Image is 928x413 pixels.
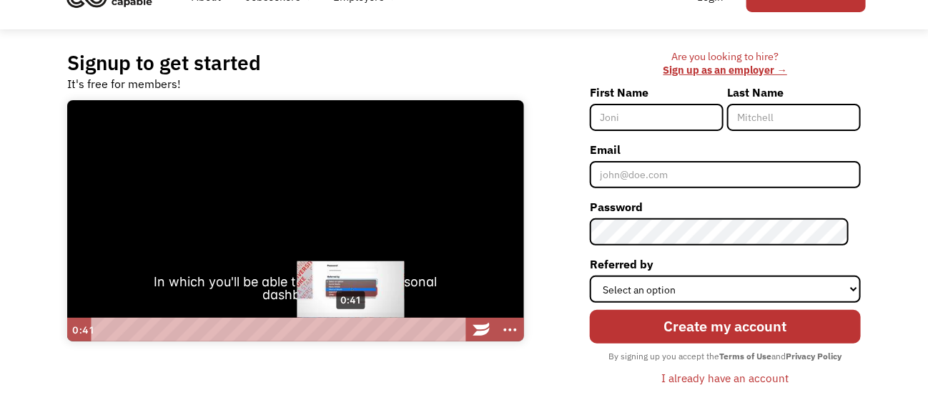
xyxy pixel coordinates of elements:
a: I already have an account [651,366,799,390]
div: I already have an account [661,369,789,387]
label: Password [590,195,861,218]
a: Sign up as an employer → [663,63,787,77]
div: Playbar [99,318,460,342]
strong: Terms of Use [719,351,771,361]
label: Referred by [590,253,861,276]
h2: Signup to get started [67,50,261,75]
button: Show more buttons [495,318,524,342]
div: It's free for members! [67,75,181,92]
input: Joni [590,104,724,131]
label: First Name [590,81,724,104]
div: By signing up you accept the and [601,347,849,366]
a: Wistia Logo -- Learn More [467,318,495,342]
input: john@doe.com [590,161,861,188]
form: Member-Signup-Form [590,81,861,390]
div: Are you looking to hire? ‍ [590,50,861,77]
label: Last Name [727,81,861,104]
label: Email [590,138,861,161]
input: Mitchell [727,104,861,131]
input: Create my account [590,310,861,344]
strong: Privacy Policy [786,351,841,361]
